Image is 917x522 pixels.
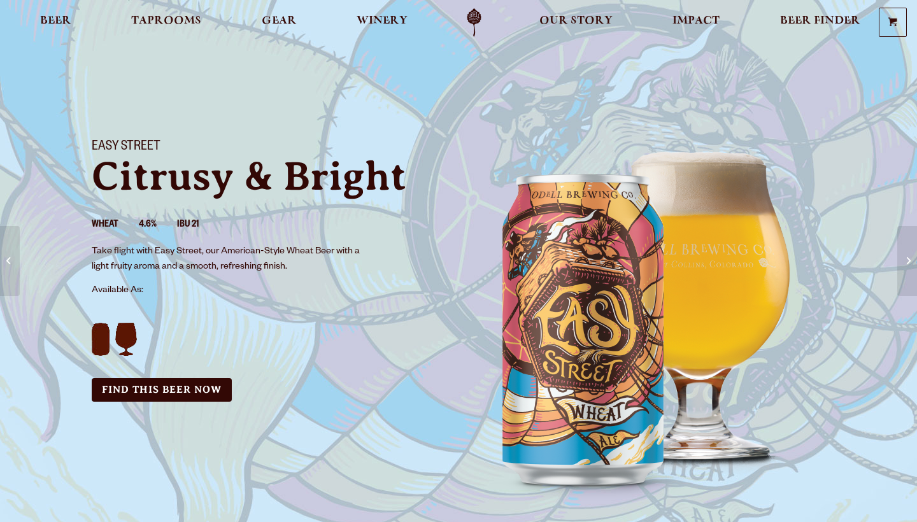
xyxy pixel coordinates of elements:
p: Citrusy & Bright [92,156,443,197]
li: 4.6% [139,217,177,234]
li: IBU 21 [177,217,219,234]
p: Available As: [92,283,443,299]
span: Beer [40,16,71,26]
span: Beer Finder [780,16,860,26]
li: Wheat [92,217,139,234]
span: Gear [262,16,297,26]
span: Take flight with Easy Street, our American-Style Wheat Beer with a light fruity aroma and a smoot... [92,247,360,272]
a: Beer [32,8,80,37]
a: Taprooms [123,8,210,37]
a: Our Story [531,8,621,37]
a: Beer Finder [772,8,869,37]
span: Our Story [539,16,613,26]
img: Easy Street Wheat [458,124,841,506]
a: Impact [664,8,728,37]
a: Winery [348,8,416,37]
a: Gear [253,8,305,37]
span: Taprooms [131,16,201,26]
span: Winery [357,16,408,26]
span: Impact [672,16,720,26]
a: Find this Beer Now [92,378,232,402]
h1: Easy Street [92,139,443,156]
a: Odell Home [450,8,498,37]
